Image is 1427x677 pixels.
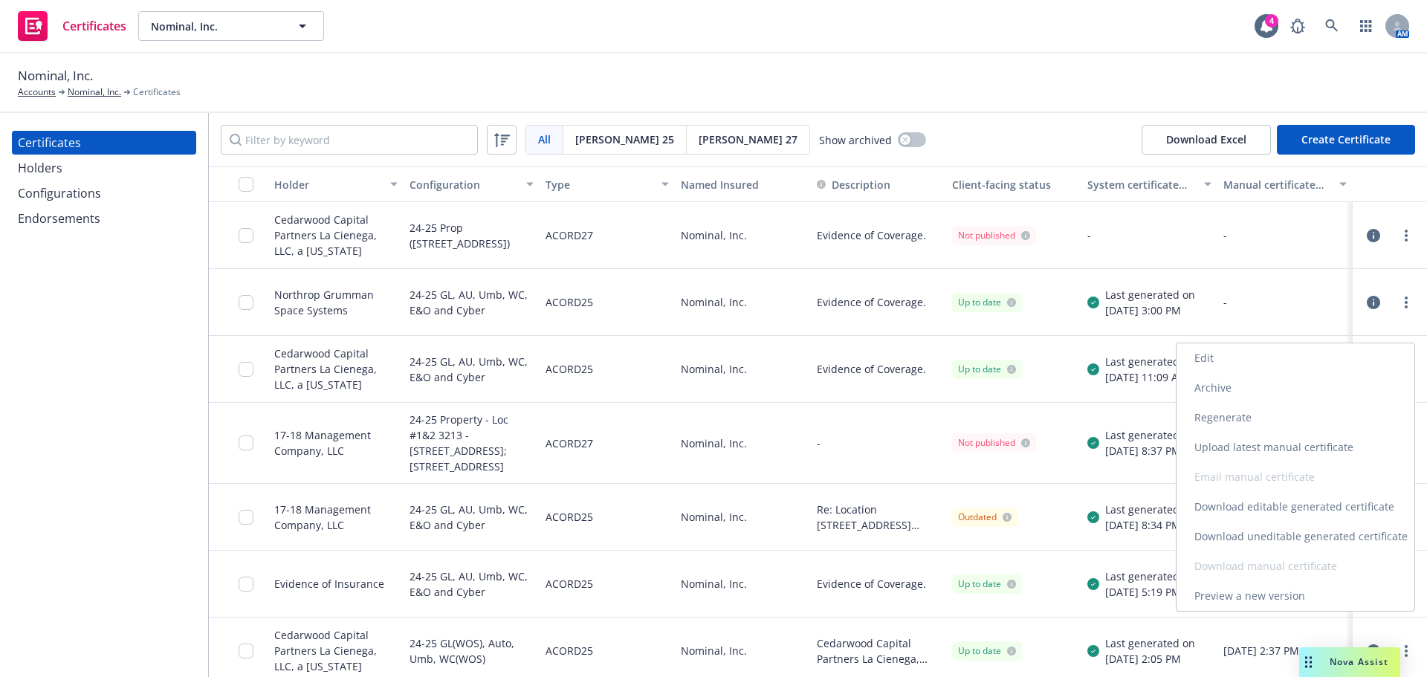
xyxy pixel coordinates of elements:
[18,181,101,205] div: Configurations
[958,229,1030,242] div: Not published
[817,227,926,243] span: Evidence of Coverage.
[274,576,384,592] div: Evidence of Insurance
[1105,369,1195,385] div: [DATE] 11:09 AM
[12,156,196,180] a: Holders
[546,560,593,608] div: ACORD25
[958,436,1030,450] div: Not published
[958,644,1016,658] div: Up to date
[274,627,398,674] div: Cedarwood Capital Partners La Cienega, LLC, a [US_STATE]
[1105,517,1195,533] div: [DATE] 8:34 PM
[274,502,398,533] div: 17-18 Management Company, LLC
[18,156,62,180] div: Holders
[817,435,821,451] button: -
[133,85,181,99] span: Certificates
[946,166,1081,202] button: Client-facing status
[1177,522,1414,551] a: Download uneditable generated certificate
[1397,642,1415,660] a: more
[68,85,121,99] a: Nominal, Inc.
[1177,403,1414,433] a: Regenerate
[958,296,1016,309] div: Up to date
[404,166,539,202] button: Configuration
[1105,651,1195,667] div: [DATE] 2:05 PM
[675,336,810,403] div: Nominal, Inc.
[410,345,533,393] div: 24-25 GL, AU, Umb, WC, E&O and Cyber
[952,177,1075,192] div: Client-facing status
[1177,373,1414,403] a: Archive
[274,287,398,318] div: Northrop Grumman Space Systems
[817,361,926,377] button: Evidence of Coverage.
[675,166,810,202] button: Named Insured
[1087,177,1194,192] div: System certificate last generated
[546,493,593,541] div: ACORD25
[1223,177,1330,192] div: Manual certificate last generated
[958,511,1012,524] div: Outdated
[699,132,797,147] span: [PERSON_NAME] 27
[239,644,253,658] input: Toggle Row Selected
[1317,11,1347,41] a: Search
[239,435,253,450] input: Toggle Row Selected
[1330,655,1388,668] span: Nova Assist
[138,11,324,41] button: Nominal, Inc.
[675,269,810,336] div: Nominal, Inc.
[1105,427,1195,443] div: Last generated on
[239,228,253,243] input: Toggle Row Selected
[1105,584,1195,600] div: [DATE] 5:19 PM
[12,207,196,230] a: Endorsements
[1299,647,1318,677] div: Drag to move
[410,211,533,259] div: 24-25 Prop ([STREET_ADDRESS])
[410,626,533,675] div: 24-25 GL(WOS), Auto, Umb, WC(WOS)
[1142,125,1271,155] button: Download Excel
[1105,569,1195,584] div: Last generated on
[817,635,940,667] button: Cedarwood Capital Partners La Cienega, LLC, a [US_STATE] limited liability company are included a...
[1177,433,1414,462] a: Upload latest manual certificate
[1265,14,1278,27] div: 4
[1105,443,1195,459] div: [DATE] 8:37 PM
[546,345,593,393] div: ACORD25
[274,346,398,392] div: Cedarwood Capital Partners La Cienega, LLC, a [US_STATE]
[1223,227,1347,243] div: -
[817,502,940,533] button: Re: Location [STREET_ADDRESS] Management Company, LLC is included as an additional insured as req...
[410,560,533,608] div: 24-25 GL, AU, Umb, WC, E&O and Cyber
[274,212,398,259] div: Cedarwood Capital Partners La Cienega, LLC, a [US_STATE]
[1105,502,1195,517] div: Last generated on
[410,177,517,192] div: Configuration
[221,125,478,155] input: Filter by keyword
[1283,11,1313,41] a: Report a Bug
[1105,302,1195,318] div: [DATE] 3:00 PM
[675,551,810,618] div: Nominal, Inc.
[546,278,593,326] div: ACORD25
[546,626,593,675] div: ACORD25
[1105,635,1195,651] div: Last generated on
[681,177,804,192] div: Named Insured
[1217,166,1353,202] button: Manual certificate last generated
[410,278,533,326] div: 24-25 GL, AU, Umb, WC, E&O and Cyber
[410,493,533,541] div: 24-25 GL, AU, Umb, WC, E&O and Cyber
[817,294,926,310] span: Evidence of Coverage.
[151,19,279,34] span: Nominal, Inc.
[546,177,653,192] div: Type
[239,177,253,192] input: Select all
[1105,287,1195,302] div: Last generated on
[18,66,93,85] span: Nominal, Inc.
[546,412,593,474] div: ACORD27
[540,166,675,202] button: Type
[239,510,253,525] input: Toggle Row Selected
[18,131,81,155] div: Certificates
[1397,294,1415,311] a: more
[819,132,892,148] span: Show archived
[12,5,132,47] a: Certificates
[1177,343,1414,373] a: Edit
[538,132,551,147] span: All
[1105,354,1195,369] div: Last generated on
[817,576,926,592] span: Evidence of Coverage.
[239,362,253,377] input: Toggle Row Selected
[1177,581,1414,611] a: Preview a new version
[268,166,404,202] button: Holder
[958,577,1016,591] div: Up to date
[1081,166,1217,202] button: System certificate last generated
[1397,227,1415,244] a: more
